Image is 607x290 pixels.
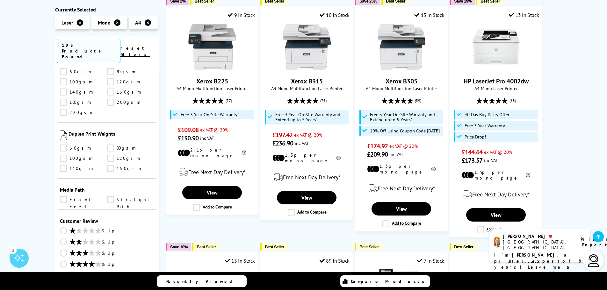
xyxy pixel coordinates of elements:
[466,208,525,222] a: View
[170,244,188,249] span: Save 10%
[472,23,520,71] img: HP LaserJet Pro 4002dw
[200,127,228,133] span: ex VAT @ 20%
[503,233,573,239] div: [PERSON_NAME]
[200,135,214,141] span: inc VAT
[417,258,444,264] div: 7 In Stock
[107,196,155,203] a: Straight Path
[61,19,73,26] span: Laser
[587,254,600,267] img: user-headset-light.svg
[494,252,568,264] b: I'm [PERSON_NAME], a printer expert
[277,191,336,204] a: View
[462,148,482,156] span: £144.64
[107,145,155,152] a: 90gsm
[340,275,430,287] a: Compare Products
[367,142,388,150] span: £174.92
[372,202,431,216] a: View
[462,156,482,165] span: £173.57
[462,169,530,181] li: 1.9p per mono page
[188,23,236,71] img: Xerox B225
[367,150,388,159] span: £209.90
[228,12,255,18] div: 9 In Stock
[60,145,107,152] a: 60gsm
[107,155,155,162] a: 120gsm
[60,250,155,258] a: & Up
[355,243,382,251] button: Best Seller
[107,165,155,172] a: 160gsm
[60,218,155,224] span: Customer Review
[465,112,509,117] span: 40 Day Buy & Try Offer
[69,131,155,141] span: Duplex Print Weights
[260,243,287,251] button: Best Seller
[389,151,403,157] span: inc VAT
[494,237,500,248] img: amy-livechat.png
[157,275,247,287] a: Recently Viewed
[359,244,379,249] span: Best Seller
[453,186,539,203] div: modal_delivery
[283,66,331,72] a: Xerox B315
[60,78,107,85] a: 100gsm
[291,77,323,85] a: Xerox B315
[225,258,255,264] div: 13 In Stock
[60,88,107,95] a: 140gsm
[60,68,107,75] a: 60gsm
[107,99,155,106] a: 200gsm
[264,168,350,186] div: modal_delivery
[182,186,242,199] a: View
[60,109,107,116] a: 220gsm
[55,6,160,13] div: Currently Selected
[178,126,199,134] span: £109.08
[351,279,428,284] span: Compare Products
[107,78,155,85] a: 120gsm
[509,12,539,18] div: 13 In Stock
[166,279,239,284] span: Recently Viewed
[265,244,284,249] span: Best Seller
[107,68,155,75] a: 80gsm
[197,244,216,249] span: Best Seller
[378,66,425,72] a: Xerox B305
[477,226,516,233] label: Add to Compare
[196,77,228,85] a: Xerox B225
[464,77,529,85] a: HP LaserJet Pro 4002dw
[378,23,425,71] img: Xerox B305
[472,66,520,72] a: HP LaserJet Pro 4002dw
[272,139,293,147] span: £236.90
[60,196,107,203] a: Front Feed
[509,95,516,107] span: (63)
[57,39,120,63] span: 195 Products Found
[294,132,322,138] span: ex VAT @ 20%
[358,85,444,91] span: A4 Mono Multifunction Laser Printer
[320,12,350,18] div: 10 In Stock
[386,77,417,85] a: Xerox B305
[465,134,486,139] span: Price Drop!
[389,143,418,149] span: ex VAT @ 20%
[367,163,436,175] li: 1.3p per mono page
[272,131,293,139] span: £197.42
[503,239,573,251] div: [GEOGRAPHIC_DATA], [GEOGRAPHIC_DATA]
[450,243,477,251] button: Best Seller
[60,131,67,140] img: Duplex Print Weights
[484,157,498,163] span: inc VAT
[370,128,440,133] span: 10% Off Using Coupon Code [DATE]
[454,244,473,249] span: Best Seller
[178,147,246,159] li: 2.1p per mono page
[60,261,155,269] a: & Up
[484,149,512,155] span: ex VAT @ 20%
[178,134,199,142] span: £130.90
[120,45,150,57] a: reset filters
[494,252,585,282] p: of 8 years! Leave me a message and I'll respond ASAP
[169,85,255,91] span: A4 Mono Multifunction Laser Printer
[60,155,107,162] a: 100gsm
[275,112,347,122] span: Free 3 Year On-Site Warranty and Extend up to 5 Years*
[272,152,341,164] li: 1.3p per mono page
[295,140,309,146] span: inc VAT
[415,95,421,107] span: (39)
[320,258,350,264] div: 89 In Stock
[60,227,155,235] a: & Up
[382,220,421,227] label: Add to Compare
[181,112,239,117] span: Free 3 Year On-Site Warranty*
[453,85,539,91] span: A4 Mono Laser Printer
[192,243,219,251] button: Best Seller
[60,99,107,106] a: 180gsm
[135,19,141,26] span: A4
[60,187,155,193] span: Media Path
